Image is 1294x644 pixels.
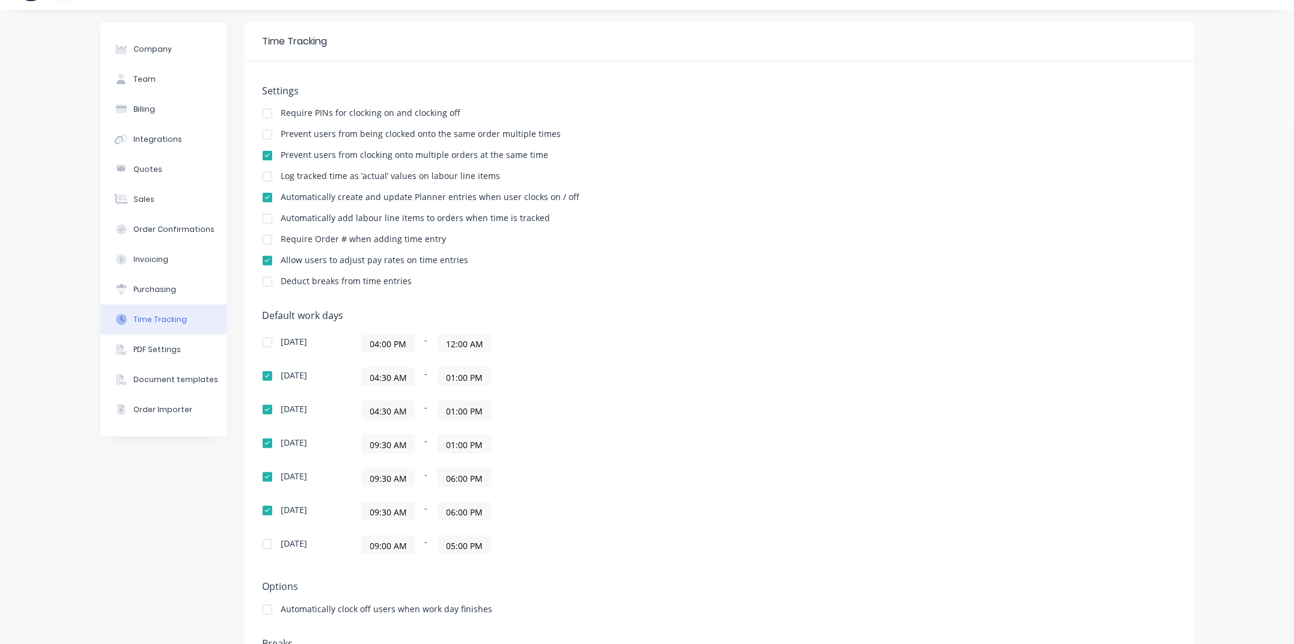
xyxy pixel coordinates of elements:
input: Start [362,536,415,554]
div: [DATE] [281,338,308,346]
div: Time Tracking [263,34,328,49]
input: Start [362,435,415,453]
div: Time Tracking [133,314,187,325]
div: Invoicing [133,254,168,265]
div: Sales [133,194,154,205]
div: [DATE] [281,506,308,514]
div: - [361,401,662,420]
input: Start [362,401,415,419]
input: Finish [438,502,491,520]
div: Integrations [133,134,182,145]
div: Company [133,44,172,55]
input: Finish [438,435,491,453]
div: - [361,502,662,521]
div: Document templates [133,374,218,385]
button: Billing [100,94,227,124]
div: Automatically add labour line items to orders when time is tracked [281,214,551,222]
button: Integrations [100,124,227,154]
div: - [361,333,662,353]
div: Automatically create and update Planner entries when user clocks on / off [281,193,580,201]
div: Log tracked time as ‘actual’ values on labour line items [281,172,501,180]
div: [DATE] [281,405,308,413]
div: - [361,367,662,386]
button: Order Confirmations [100,214,227,245]
div: [DATE] [281,439,308,447]
button: Document templates [100,365,227,395]
button: PDF Settings [100,335,227,365]
div: Billing [133,104,155,115]
div: Team [133,74,156,85]
div: - [361,434,662,454]
h5: Default work days [263,310,1176,321]
button: Purchasing [100,275,227,305]
div: Require Order # when adding time entry [281,235,447,243]
div: Prevent users from clocking onto multiple orders at the same time [281,151,549,159]
button: Time Tracking [100,305,227,335]
div: [DATE] [281,472,308,481]
input: Finish [438,401,491,419]
input: Start [362,368,415,386]
div: Quotes [133,164,162,175]
div: Order Confirmations [133,224,215,235]
div: [DATE] [281,371,308,380]
div: Purchasing [133,284,176,295]
div: Prevent users from being clocked onto the same order multiple times [281,130,561,138]
input: Finish [438,469,491,487]
h5: Settings [263,85,1176,97]
div: - [361,468,662,487]
div: Allow users to adjust pay rates on time entries [281,256,469,264]
div: Order Importer [133,404,192,415]
button: Sales [100,184,227,214]
div: - [361,535,662,554]
div: [DATE] [281,539,308,548]
div: Deduct breaks from time entries [281,277,412,285]
button: Company [100,34,227,64]
input: Finish [438,368,491,386]
button: Team [100,64,227,94]
input: Finish [438,334,491,352]
div: PDF Settings [133,344,181,355]
div: Automatically clock off users when work day finishes [281,605,493,613]
input: Start [362,502,415,520]
button: Order Importer [100,395,227,425]
input: Start [362,334,415,352]
h5: Options [263,581,1176,592]
div: Require PINs for clocking on and clocking off [281,109,461,117]
input: Start [362,469,415,487]
button: Quotes [100,154,227,184]
input: Finish [438,536,491,554]
button: Invoicing [100,245,227,275]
